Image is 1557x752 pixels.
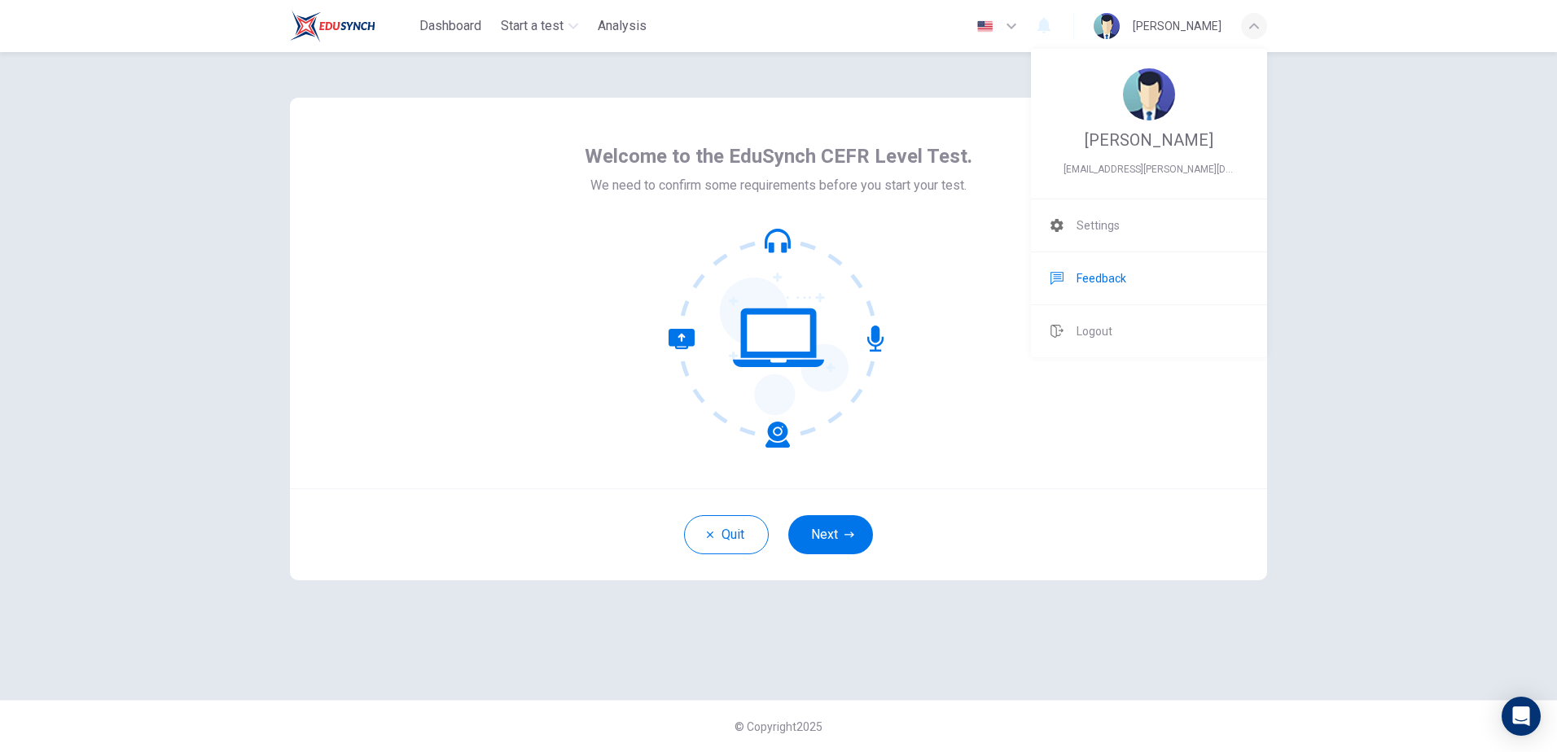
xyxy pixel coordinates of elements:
[1123,68,1175,120] img: Profile picture
[1050,160,1248,179] span: thamara.oliveira@statkraft.com
[1031,199,1267,251] a: Settings
[1502,697,1541,736] div: Open Intercom Messenger
[1085,130,1213,150] span: [PERSON_NAME]
[1077,269,1126,288] span: Feedback
[1077,321,1112,341] span: Logout
[1077,216,1120,235] span: Settings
